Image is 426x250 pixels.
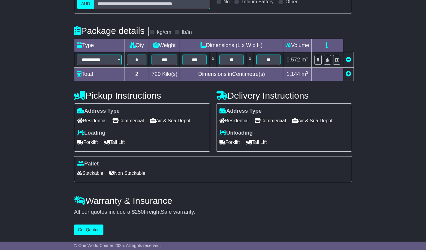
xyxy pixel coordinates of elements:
[74,26,149,36] h4: Package details |
[77,116,106,125] span: Residential
[74,209,352,216] div: All our quotes include a $ FreightSafe warranty.
[109,168,145,178] span: Non Stackable
[283,39,312,52] td: Volume
[209,52,217,68] td: x
[77,130,105,136] label: Loading
[150,116,191,125] span: Air & Sea Depot
[346,57,351,63] a: Remove this item
[74,39,124,52] td: Type
[77,161,99,167] label: Pallet
[306,70,308,75] sup: 3
[246,138,267,147] span: Tail Lift
[74,196,352,206] h4: Warranty & Insurance
[182,29,192,36] label: lb/in
[306,56,308,60] sup: 3
[74,243,161,248] span: © One World Courier 2025. All rights reserved.
[124,68,149,81] td: 2
[104,138,125,147] span: Tail Lift
[180,39,283,52] td: Dimensions (L x W x H)
[302,71,308,77] span: m
[246,52,254,68] td: x
[135,209,144,215] span: 250
[149,68,180,81] td: Kilo(s)
[302,57,308,63] span: m
[152,71,161,77] span: 720
[216,91,352,100] h4: Delivery Instructions
[74,68,124,81] td: Total
[219,130,253,136] label: Unloading
[77,138,98,147] span: Forklift
[149,39,180,52] td: Weight
[77,108,120,115] label: Address Type
[219,108,262,115] label: Address Type
[287,57,300,63] span: 0.572
[219,138,240,147] span: Forklift
[74,225,103,235] button: Get Quotes
[77,168,103,178] span: Stackable
[255,116,286,125] span: Commercial
[74,91,210,100] h4: Pickup Instructions
[287,71,300,77] span: 1.144
[219,116,249,125] span: Residential
[157,29,171,36] label: kg/cm
[292,116,333,125] span: Air & Sea Depot
[124,39,149,52] td: Qty
[346,71,351,77] a: Add new item
[112,116,144,125] span: Commercial
[180,68,283,81] td: Dimensions in Centimetre(s)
